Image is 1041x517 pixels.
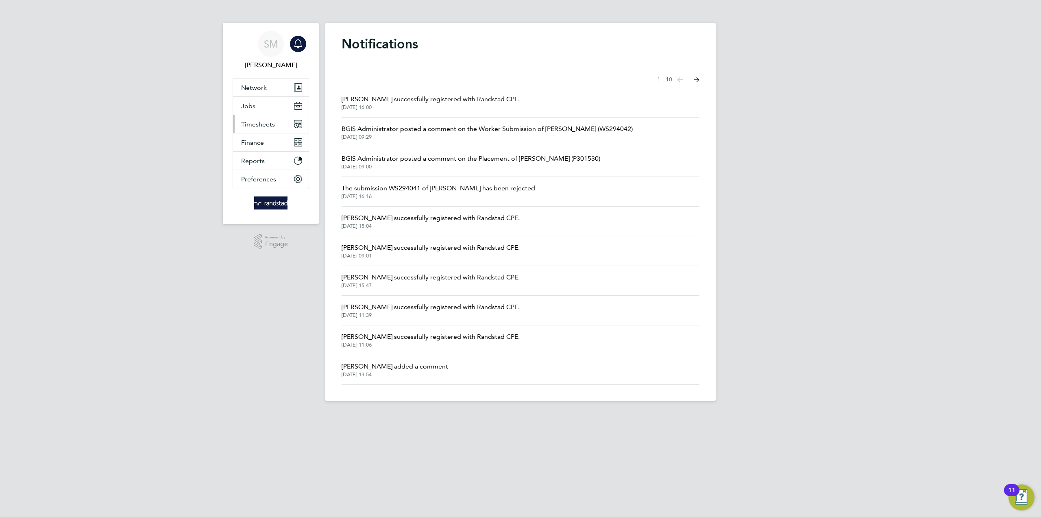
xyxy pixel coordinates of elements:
span: [PERSON_NAME] successfully registered with Randstad CPE. [342,243,520,253]
span: Finance [241,139,264,146]
div: 11 [1008,490,1015,501]
span: [DATE] 13:54 [342,371,448,378]
a: [PERSON_NAME] added a comment[DATE] 13:54 [342,362,448,378]
button: Network [233,79,309,96]
img: randstad-logo-retina.png [254,196,288,209]
span: [DATE] 09:29 [342,134,633,140]
span: [PERSON_NAME] successfully registered with Randstad CPE. [342,273,520,282]
span: [DATE] 11:06 [342,342,520,348]
span: Timesheets [241,120,275,128]
span: Engage [265,241,288,248]
button: Reports [233,152,309,170]
h1: Notifications [342,36,699,52]
span: The submission WS294041 of [PERSON_NAME] has been rejected [342,183,535,193]
a: [PERSON_NAME] successfully registered with Randstad CPE.[DATE] 16:00 [342,94,520,111]
a: [PERSON_NAME] successfully registered with Randstad CPE.[DATE] 11:39 [342,302,520,318]
a: [PERSON_NAME] successfully registered with Randstad CPE.[DATE] 11:06 [342,332,520,348]
a: Go to home page [233,196,309,209]
span: Jobs [241,102,255,110]
span: [DATE] 15:04 [342,223,520,229]
a: [PERSON_NAME] successfully registered with Randstad CPE.[DATE] 15:47 [342,273,520,289]
span: Powered by [265,234,288,241]
button: Finance [233,133,309,151]
span: [DATE] 15:47 [342,282,520,289]
span: BGIS Administrator posted a comment on the Placement of [PERSON_NAME] (P301530) [342,154,600,164]
button: Timesheets [233,115,309,133]
span: [PERSON_NAME] successfully registered with Randstad CPE. [342,94,520,104]
span: [PERSON_NAME] successfully registered with Randstad CPE. [342,332,520,342]
span: [DATE] 09:00 [342,164,600,170]
a: Powered byEngage [254,234,288,249]
span: Reports [241,157,265,165]
span: SM [264,39,278,49]
span: Preferences [241,175,276,183]
span: [DATE] 09:01 [342,253,520,259]
nav: Main navigation [223,23,319,224]
a: [PERSON_NAME] successfully registered with Randstad CPE.[DATE] 15:04 [342,213,520,229]
span: [PERSON_NAME] successfully registered with Randstad CPE. [342,302,520,312]
button: Open Resource Center, 11 new notifications [1008,484,1034,510]
a: SM[PERSON_NAME] [233,31,309,70]
span: [DATE] 11:39 [342,312,520,318]
a: BGIS Administrator posted a comment on the Worker Submission of [PERSON_NAME] (WS294042)[DATE] 09:29 [342,124,633,140]
a: [PERSON_NAME] successfully registered with Randstad CPE.[DATE] 09:01 [342,243,520,259]
button: Jobs [233,97,309,115]
span: BGIS Administrator posted a comment on the Worker Submission of [PERSON_NAME] (WS294042) [342,124,633,134]
span: [PERSON_NAME] added a comment [342,362,448,371]
span: Stefan Mekki [233,60,309,70]
button: Preferences [233,170,309,188]
nav: Select page of notifications list [657,72,699,88]
span: 1 - 10 [657,76,672,84]
span: [DATE] 16:00 [342,104,520,111]
span: [DATE] 16:16 [342,193,535,200]
a: BGIS Administrator posted a comment on the Placement of [PERSON_NAME] (P301530)[DATE] 09:00 [342,154,600,170]
span: Network [241,84,267,92]
a: The submission WS294041 of [PERSON_NAME] has been rejected[DATE] 16:16 [342,183,535,200]
span: [PERSON_NAME] successfully registered with Randstad CPE. [342,213,520,223]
